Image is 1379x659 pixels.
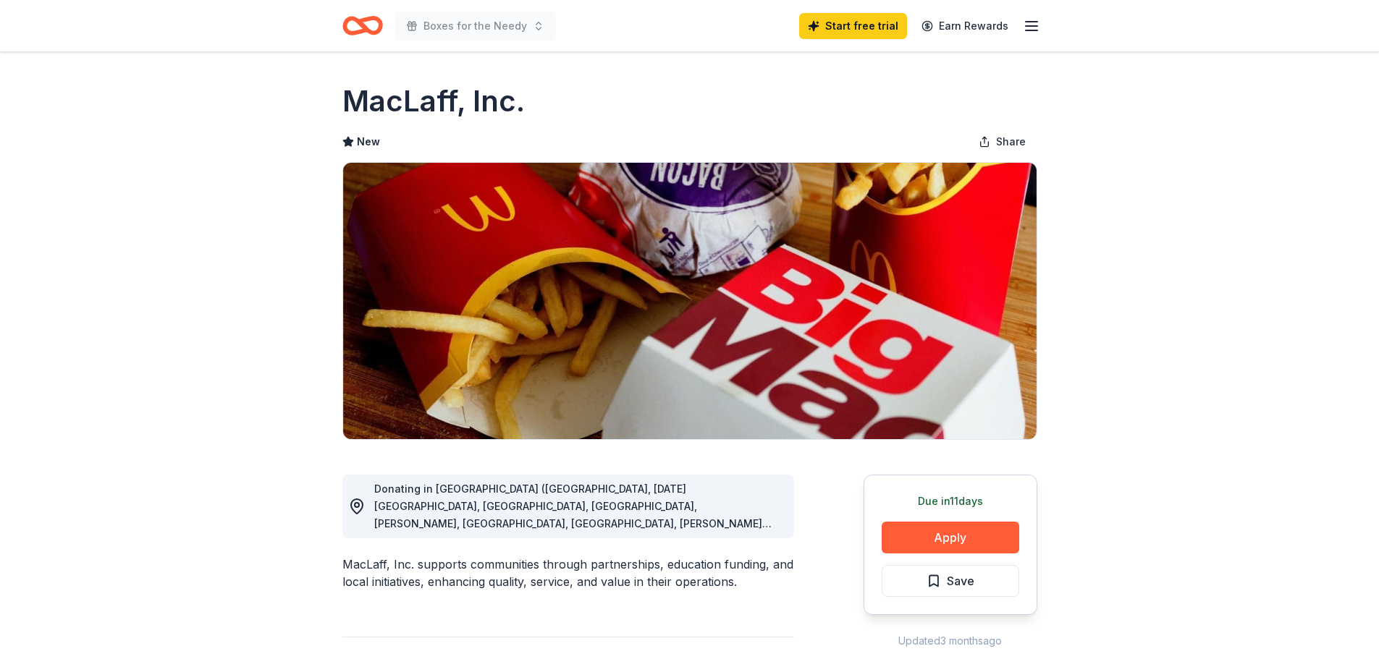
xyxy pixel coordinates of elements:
a: Earn Rewards [913,13,1017,39]
a: Home [342,9,383,43]
div: Due in 11 days [882,493,1019,510]
button: Save [882,565,1019,597]
button: Apply [882,522,1019,553]
div: Updated 3 months ago [864,632,1037,650]
span: Donating in [GEOGRAPHIC_DATA] ([GEOGRAPHIC_DATA], [DATE][GEOGRAPHIC_DATA], [GEOGRAPHIC_DATA], [GE... [374,482,780,582]
button: Share [967,127,1037,156]
img: Image for MacLaff, Inc. [343,163,1037,439]
div: MacLaff, Inc. supports communities through partnerships, education funding, and local initiatives... [342,556,794,590]
button: Boxes for the Needy [395,12,556,41]
span: New [357,133,380,150]
a: Start free trial [799,13,907,39]
h1: MacLaff, Inc. [342,81,525,122]
span: Share [996,133,1026,150]
span: Boxes for the Needy [423,17,527,35]
span: Save [947,571,974,590]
